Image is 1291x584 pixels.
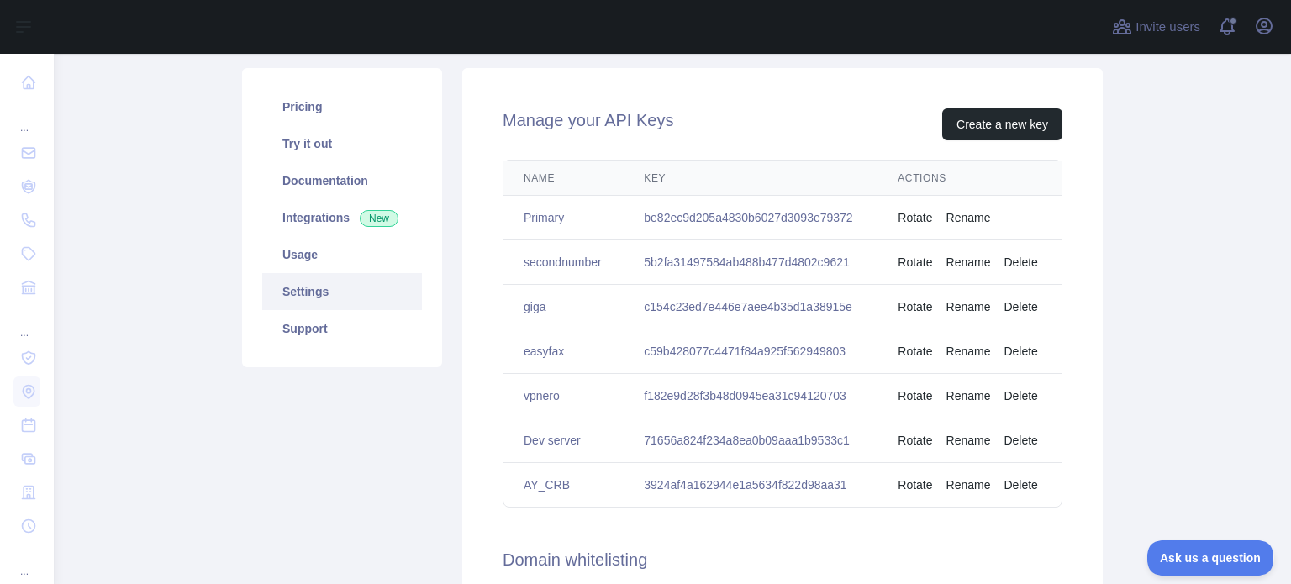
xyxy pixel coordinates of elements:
[262,236,422,273] a: Usage
[898,254,932,271] button: Rotate
[503,418,624,463] td: Dev server
[262,199,422,236] a: Integrations New
[262,88,422,125] a: Pricing
[1004,387,1037,404] button: Delete
[1004,432,1037,449] button: Delete
[503,285,624,329] td: giga
[503,329,624,374] td: easyfax
[624,240,877,285] td: 5b2fa31497584ab488b477d4802c9621
[898,432,932,449] button: Rotate
[503,374,624,418] td: vpnero
[1004,343,1037,360] button: Delete
[503,108,673,140] h2: Manage your API Keys
[262,310,422,347] a: Support
[13,101,40,134] div: ...
[262,162,422,199] a: Documentation
[1004,476,1037,493] button: Delete
[1109,13,1204,40] button: Invite users
[13,545,40,578] div: ...
[624,329,877,374] td: c59b428077c4471f84a925f562949803
[898,343,932,360] button: Rotate
[624,285,877,329] td: c154c23ed7e446e7aee4b35d1a38915e
[877,161,1062,196] th: Actions
[503,196,624,240] td: Primary
[360,210,398,227] span: New
[942,108,1062,140] button: Create a new key
[898,476,932,493] button: Rotate
[1004,298,1037,315] button: Delete
[1136,18,1200,37] span: Invite users
[946,298,991,315] button: Rename
[1147,540,1274,576] iframe: Toggle Customer Support
[13,306,40,339] div: ...
[898,209,932,226] button: Rotate
[624,463,877,508] td: 3924af4a162944e1a5634f822d98aa31
[262,273,422,310] a: Settings
[898,298,932,315] button: Rotate
[946,387,991,404] button: Rename
[946,432,991,449] button: Rename
[946,254,991,271] button: Rename
[624,418,877,463] td: 71656a824f234a8ea0b09aaa1b9533c1
[624,196,877,240] td: be82ec9d205a4830b6027d3093e79372
[503,463,624,508] td: AY_CRB
[946,476,991,493] button: Rename
[1004,254,1037,271] button: Delete
[503,548,1062,571] h2: Domain whitelisting
[624,374,877,418] td: f182e9d28f3b48d0945ea31c94120703
[946,343,991,360] button: Rename
[624,161,877,196] th: Key
[898,387,932,404] button: Rotate
[946,209,991,226] button: Rename
[503,161,624,196] th: Name
[262,125,422,162] a: Try it out
[503,240,624,285] td: secondnumber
